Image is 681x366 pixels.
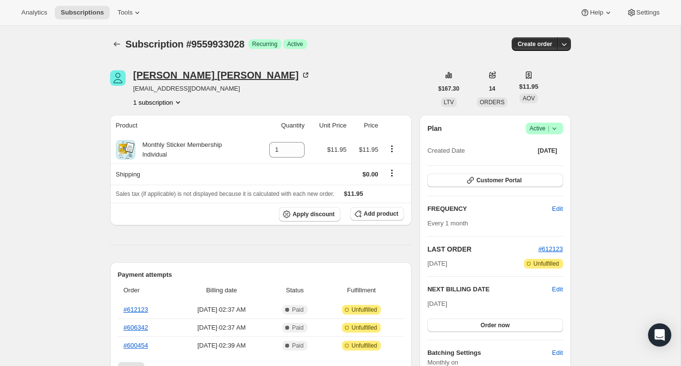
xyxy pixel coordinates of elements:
[324,286,398,295] span: Fulfillment
[359,146,378,153] span: $11.95
[133,70,310,80] div: [PERSON_NAME] [PERSON_NAME]
[552,348,563,358] span: Edit
[110,163,256,185] th: Shipping
[350,207,404,221] button: Add product
[362,171,378,178] span: $0.00
[255,115,308,136] th: Quantity
[427,318,563,332] button: Order now
[512,37,558,51] button: Create order
[110,115,256,136] th: Product
[481,321,510,329] span: Order now
[427,204,552,214] h2: FREQUENCY
[344,190,363,197] span: $11.95
[352,306,377,314] span: Unfulfilled
[518,40,552,48] span: Create order
[178,286,265,295] span: Billing date
[427,300,447,307] span: [DATE]
[352,342,377,350] span: Unfulfilled
[552,204,563,214] span: Edit
[124,342,148,349] a: #600454
[287,40,303,48] span: Active
[133,97,183,107] button: Product actions
[118,270,405,280] h2: Payment attempts
[143,151,167,158] small: Individual
[534,260,559,268] span: Unfulfilled
[438,85,459,93] span: $167.30
[21,9,47,16] span: Analytics
[483,82,501,95] button: 14
[118,280,175,301] th: Order
[124,306,148,313] a: #612123
[433,82,465,95] button: $167.30
[126,39,244,49] span: Subscription #9559933028
[116,140,135,159] img: product img
[532,144,563,158] button: [DATE]
[574,6,618,19] button: Help
[279,207,340,222] button: Apply discount
[352,324,377,332] span: Unfulfilled
[110,37,124,51] button: Subscriptions
[621,6,665,19] button: Settings
[135,140,222,159] div: Monthly Sticker Membership
[178,305,265,315] span: [DATE] · 02:37 AM
[124,324,148,331] a: #606342
[384,168,400,178] button: Shipping actions
[427,285,552,294] h2: NEXT BILLING DATE
[546,345,568,361] button: Edit
[427,244,538,254] h2: LAST ORDER
[271,286,319,295] span: Status
[444,99,454,106] span: LTV
[292,324,304,332] span: Paid
[252,40,277,48] span: Recurring
[427,259,447,269] span: [DATE]
[476,176,521,184] span: Customer Portal
[590,9,603,16] span: Help
[61,9,104,16] span: Subscriptions
[117,9,132,16] span: Tools
[427,174,563,187] button: Customer Portal
[519,82,538,92] span: $11.95
[292,342,304,350] span: Paid
[133,84,310,94] span: [EMAIL_ADDRESS][DOMAIN_NAME]
[427,220,468,227] span: Every 1 month
[538,147,557,155] span: [DATE]
[552,285,563,294] button: Edit
[548,125,549,132] span: |
[636,9,660,16] span: Settings
[648,323,671,347] div: Open Intercom Messenger
[489,85,495,93] span: 14
[480,99,504,106] span: ORDERS
[538,245,563,253] a: #612123
[427,348,552,358] h6: Batching Settings
[110,70,126,86] span: Cheryl Behrent
[112,6,148,19] button: Tools
[538,244,563,254] button: #612123
[530,124,559,133] span: Active
[546,201,568,217] button: Edit
[349,115,381,136] th: Price
[178,341,265,350] span: [DATE] · 02:39 AM
[55,6,110,19] button: Subscriptions
[364,210,398,218] span: Add product
[178,323,265,333] span: [DATE] · 02:37 AM
[292,210,335,218] span: Apply discount
[522,95,535,102] span: AOV
[427,146,465,156] span: Created Date
[427,124,442,133] h2: Plan
[16,6,53,19] button: Analytics
[308,115,349,136] th: Unit Price
[384,143,400,154] button: Product actions
[116,191,335,197] span: Sales tax (if applicable) is not displayed because it is calculated with each new order.
[327,146,347,153] span: $11.95
[292,306,304,314] span: Paid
